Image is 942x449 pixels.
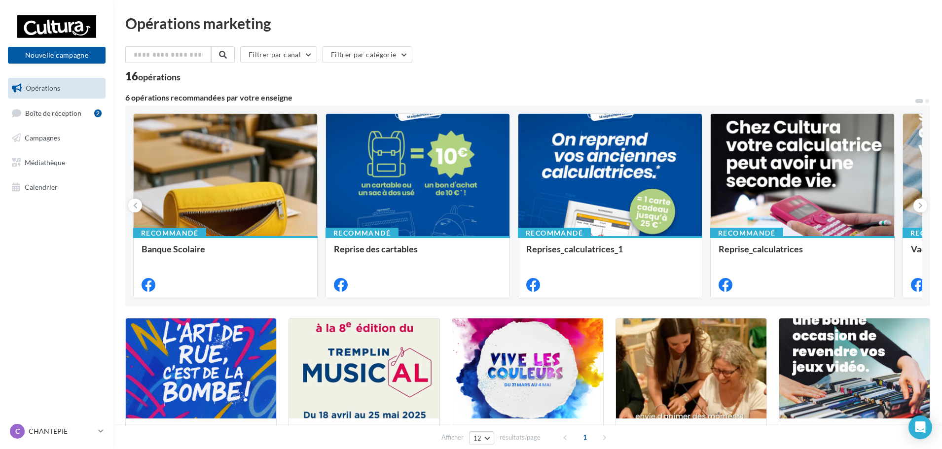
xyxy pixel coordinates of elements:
[6,177,108,198] a: Calendrier
[240,46,317,63] button: Filtrer par canal
[908,415,932,439] div: Open Intercom Messenger
[577,429,593,445] span: 1
[518,228,591,239] div: Recommandé
[26,84,60,92] span: Opérations
[29,426,94,436] p: CHANTEPIE
[94,109,102,117] div: 2
[125,71,181,82] div: 16
[526,243,623,254] span: Reprises_calculatrices_1
[6,128,108,148] a: Campagnes
[125,94,914,102] div: 6 opérations recommandées par votre enseigne
[142,243,205,254] span: Banque Scolaire
[8,422,106,441] a: C CHANTEPIE
[138,72,181,81] div: opérations
[25,134,60,142] span: Campagnes
[6,152,108,173] a: Médiathèque
[710,228,783,239] div: Recommandé
[441,433,464,442] span: Afficher
[500,433,541,442] span: résultats/page
[8,47,106,64] button: Nouvelle campagne
[25,108,81,117] span: Boîte de réception
[25,182,58,191] span: Calendrier
[326,228,399,239] div: Recommandé
[6,103,108,124] a: Boîte de réception2
[469,431,494,445] button: 12
[125,16,930,31] div: Opérations marketing
[719,243,803,254] span: Reprise_calculatrices
[6,78,108,99] a: Opérations
[25,158,65,167] span: Médiathèque
[334,243,418,254] span: Reprise des cartables
[133,228,206,239] div: Recommandé
[323,46,412,63] button: Filtrer par catégorie
[473,434,482,442] span: 12
[15,426,20,436] span: C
